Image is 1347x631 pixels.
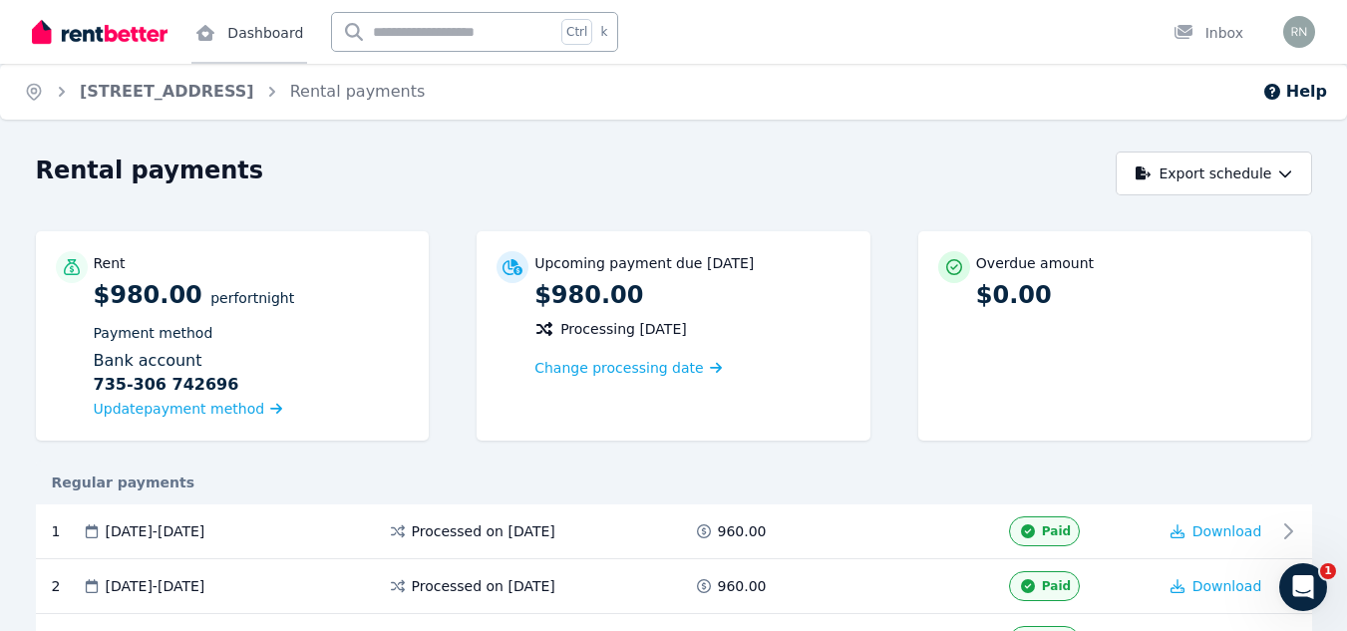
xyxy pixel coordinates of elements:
div: The RentBetter Team says… [16,115,383,300]
button: I'm a landlord and already have a tenant [58,363,373,403]
div: Hey there 👋 Welcome to RentBetter! [32,127,311,147]
b: 735-306 742696 [94,373,239,397]
button: Something else [234,463,373,502]
div: Inbox [1174,23,1243,43]
span: Download [1192,578,1262,594]
a: Change processing date [534,358,722,378]
button: I'm looking to sell my property [14,413,257,453]
img: Rutendo Nyamupinga [1283,16,1315,48]
span: 960.00 [718,576,767,596]
span: 1 [1320,563,1336,579]
span: Update payment method [94,401,265,417]
span: Paid [1042,578,1071,594]
div: Bank account [94,349,410,397]
button: Help [1262,80,1327,104]
div: Hey there 👋 Welcome to RentBetter!On RentBetter, taking control and managing your property is eas... [16,115,327,256]
p: Payment method [94,323,410,343]
b: What can we help you with [DATE]? [32,225,311,241]
button: I'm a landlord looking for a tenant [106,313,374,353]
span: 960.00 [718,521,767,541]
span: Processing [DATE] [560,319,687,339]
div: The RentBetter Team • [DATE] [32,260,215,272]
h1: The RentBetter Team [97,19,263,34]
p: Rent [94,253,126,273]
img: Profile image for The RentBetter Team [57,11,89,43]
button: Download [1171,521,1262,541]
p: $980.00 [94,279,410,421]
div: On RentBetter, taking control and managing your property is easier than ever before. [32,157,311,215]
span: k [600,24,607,40]
p: $0.00 [976,279,1292,311]
iframe: Intercom live chat [1279,563,1327,611]
div: Regular payments [36,473,1312,492]
span: Change processing date [534,358,704,378]
span: [DATE] - [DATE] [106,576,205,596]
img: RentBetter [32,17,168,47]
p: Upcoming payment due [DATE] [534,253,754,273]
span: per Fortnight [210,290,294,306]
button: go back [13,8,51,46]
span: Processed on [DATE] [412,576,555,596]
button: Home [312,8,350,46]
div: Close [350,8,386,44]
p: Overdue amount [976,253,1094,273]
button: I'm a tenant [258,413,373,453]
div: 1 [52,516,82,546]
a: [STREET_ADDRESS] [80,82,254,101]
a: Rental payments [290,82,426,101]
span: Download [1192,523,1262,539]
span: Processed on [DATE] [412,521,555,541]
span: Paid [1042,523,1071,539]
p: $980.00 [534,279,850,311]
h1: Rental payments [36,155,264,186]
button: Export schedule [1116,152,1312,195]
span: Ctrl [561,19,592,45]
span: [DATE] - [DATE] [106,521,205,541]
div: 2 [52,571,82,601]
button: Download [1171,576,1262,596]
